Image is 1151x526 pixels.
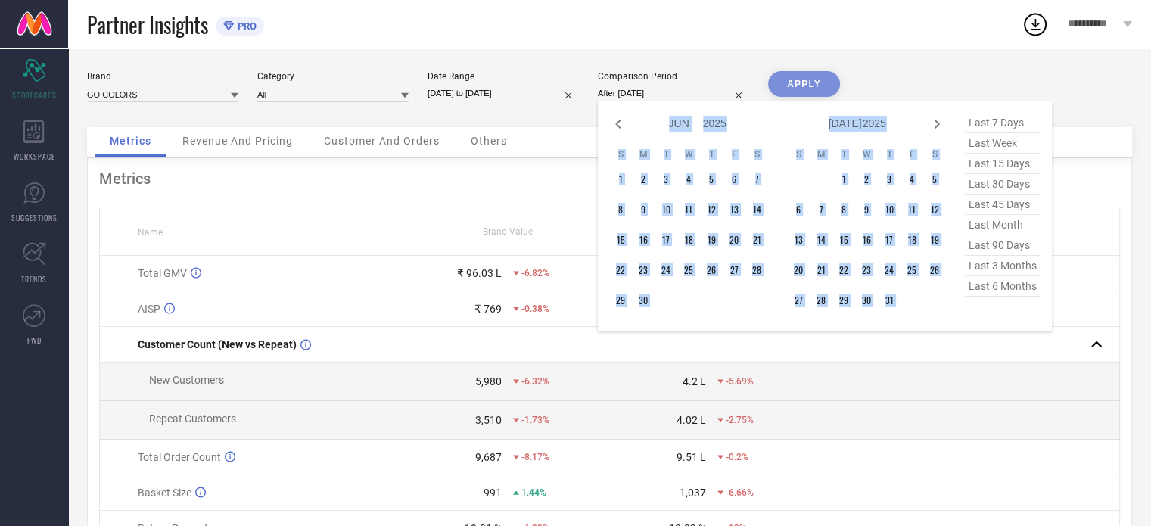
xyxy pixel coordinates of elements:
[632,289,655,312] td: Mon Jun 30 2025
[923,168,946,191] td: Sat Jul 05 2025
[723,168,745,191] td: Fri Jun 06 2025
[723,229,745,251] td: Fri Jun 20 2025
[475,451,502,463] div: 9,687
[457,267,502,279] div: ₹ 96.03 L
[182,135,293,147] span: Revenue And Pricing
[855,289,878,312] td: Wed Jul 30 2025
[723,198,745,221] td: Fri Jun 13 2025
[521,268,549,279] span: -6.82%
[965,215,1041,235] span: last month
[700,229,723,251] td: Thu Jun 19 2025
[928,115,946,133] div: Next month
[787,259,810,282] td: Sun Jul 20 2025
[901,148,923,160] th: Friday
[609,259,632,282] td: Sun Jun 22 2025
[787,229,810,251] td: Sun Jul 13 2025
[965,276,1041,297] span: last 6 months
[27,335,42,346] span: FWD
[21,273,47,285] span: TRENDS
[901,168,923,191] td: Fri Jul 04 2025
[855,229,878,251] td: Wed Jul 16 2025
[138,338,297,350] span: Customer Count (New vs Repeat)
[677,168,700,191] td: Wed Jun 04 2025
[521,376,549,387] span: -6.32%
[521,487,546,498] span: 1.44%
[521,452,549,462] span: -8.17%
[598,71,749,82] div: Comparison Period
[14,151,55,162] span: WORKSPACE
[745,148,768,160] th: Saturday
[745,229,768,251] td: Sat Jun 21 2025
[632,229,655,251] td: Mon Jun 16 2025
[632,168,655,191] td: Mon Jun 02 2025
[832,229,855,251] td: Tue Jul 15 2025
[677,148,700,160] th: Wednesday
[810,259,832,282] td: Mon Jul 21 2025
[683,375,706,387] div: 4.2 L
[832,289,855,312] td: Tue Jul 29 2025
[87,71,238,82] div: Brand
[609,168,632,191] td: Sun Jun 01 2025
[138,303,160,315] span: AISP
[99,170,1120,188] div: Metrics
[832,198,855,221] td: Tue Jul 08 2025
[257,71,409,82] div: Category
[745,259,768,282] td: Sat Jun 28 2025
[923,148,946,160] th: Saturday
[787,148,810,160] th: Sunday
[810,198,832,221] td: Mon Jul 07 2025
[855,198,878,221] td: Wed Jul 09 2025
[832,168,855,191] td: Tue Jul 01 2025
[677,451,706,463] div: 9.51 L
[901,259,923,282] td: Fri Jul 25 2025
[855,259,878,282] td: Wed Jul 23 2025
[855,168,878,191] td: Wed Jul 02 2025
[723,259,745,282] td: Fri Jun 27 2025
[965,113,1041,133] span: last 7 days
[428,71,579,82] div: Date Range
[521,415,549,425] span: -1.73%
[923,198,946,221] td: Sat Jul 12 2025
[723,148,745,160] th: Friday
[726,376,754,387] span: -5.69%
[965,154,1041,174] span: last 15 days
[965,195,1041,215] span: last 45 days
[138,267,187,279] span: Total GMV
[484,487,502,499] div: 991
[726,415,754,425] span: -2.75%
[609,289,632,312] td: Sun Jun 29 2025
[680,487,706,499] div: 1,037
[700,168,723,191] td: Thu Jun 05 2025
[11,212,58,223] span: SUGGESTIONS
[149,412,236,425] span: Repeat Customers
[832,259,855,282] td: Tue Jul 22 2025
[677,229,700,251] td: Wed Jun 18 2025
[923,259,946,282] td: Sat Jul 26 2025
[878,198,901,221] td: Thu Jul 10 2025
[483,226,533,237] span: Brand Value
[87,9,208,40] span: Partner Insights
[521,303,549,314] span: -0.38%
[609,229,632,251] td: Sun Jun 15 2025
[878,229,901,251] td: Thu Jul 17 2025
[855,148,878,160] th: Wednesday
[745,198,768,221] td: Sat Jun 14 2025
[609,198,632,221] td: Sun Jun 08 2025
[475,414,502,426] div: 3,510
[474,303,502,315] div: ₹ 769
[609,148,632,160] th: Sunday
[632,259,655,282] td: Mon Jun 23 2025
[810,148,832,160] th: Monday
[965,256,1041,276] span: last 3 months
[745,168,768,191] td: Sat Jun 07 2025
[878,259,901,282] td: Thu Jul 24 2025
[700,148,723,160] th: Thursday
[878,289,901,312] td: Thu Jul 31 2025
[677,198,700,221] td: Wed Jun 11 2025
[923,229,946,251] td: Sat Jul 19 2025
[726,452,748,462] span: -0.2%
[655,259,677,282] td: Tue Jun 24 2025
[878,148,901,160] th: Thursday
[878,168,901,191] td: Thu Jul 03 2025
[810,229,832,251] td: Mon Jul 14 2025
